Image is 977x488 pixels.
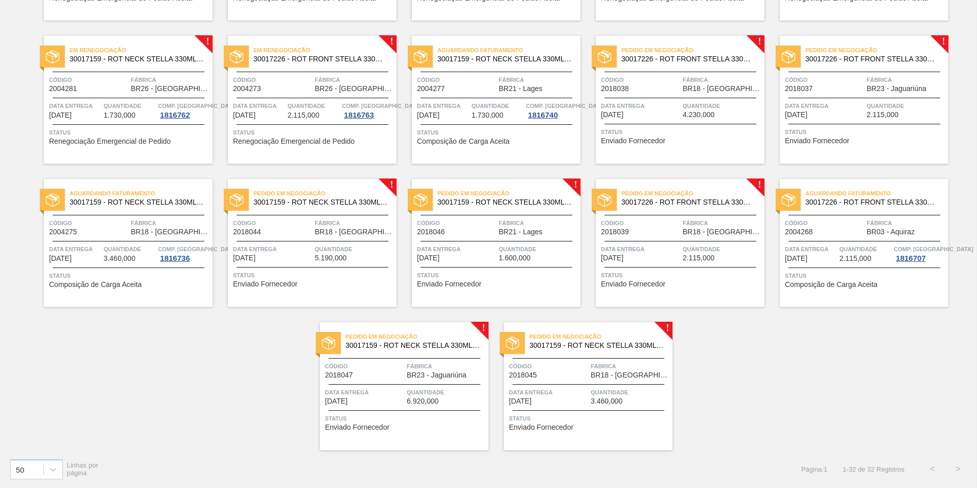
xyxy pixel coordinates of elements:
a: !statusEm renegociação30017159 - ROT NECK STELLA 330ML 429Código2004281FábricaBR26 - [GEOGRAPHIC_... [29,36,213,164]
span: 2018045 [509,371,537,379]
span: Status [233,270,394,280]
span: 2.115,000 [867,111,898,119]
span: Data entrega [233,244,312,254]
span: Quantidade [683,244,762,254]
a: Comp. [GEOGRAPHIC_DATA]1816763 [342,101,394,119]
span: Linhas por página [67,461,99,477]
span: Código [785,218,864,228]
span: Comp. Carga [342,101,421,111]
span: Quantidade [315,244,394,254]
span: Quantidade [288,101,340,111]
span: 30017226 - ROT FRONT STELLA 330ML PM20 429 [805,198,940,206]
span: Fábrica [683,75,762,85]
button: > [945,456,971,482]
a: Comp. [GEOGRAPHIC_DATA]1816762 [158,101,210,119]
span: Código [233,75,312,85]
span: Composição de Carga Aceita [785,281,877,289]
a: !statusPedido em Negociação30017226 - ROT FRONT STELLA 330ML PM20 429Código2018039FábricaBR18 - [... [580,179,764,307]
span: 30017226 - ROT FRONT STELLA 330ML PM20 429 [805,55,940,63]
img: status [46,193,59,207]
span: Composição de Carga Aceita [49,281,142,289]
span: Data entrega [49,244,101,254]
span: Fábrica [499,218,578,228]
span: 2018046 [417,228,445,236]
span: BR18 - Pernambuco [683,85,762,93]
span: Fábrica [591,361,670,371]
span: Aguardando Faturamento [437,45,580,55]
img: status [230,193,243,207]
span: Status [785,127,946,137]
span: Pedido em Negociação [621,45,764,55]
span: Data entrega [785,101,864,111]
span: Código [49,218,128,228]
span: BR23 - Jaguariúna [407,371,467,379]
span: 2.115,000 [683,254,714,262]
span: Pedido em Negociação [345,331,488,342]
span: 2018047 [325,371,353,379]
span: 30017159 - ROT NECK STELLA 330ML 429 [529,342,664,349]
span: 28/09/2025 [601,254,623,262]
span: Data entrega [233,101,285,111]
img: status [414,193,427,207]
span: 1 - 32 de 32 Registros [843,465,904,473]
span: Código [325,361,404,371]
span: Fábrica [867,75,946,85]
span: Código [417,218,496,228]
div: 1816763 [342,111,376,119]
img: status [782,193,795,207]
span: Comp. Carga [158,244,237,254]
span: Fábrica [683,218,762,228]
span: Status [601,270,762,280]
span: Enviado Fornecedor [785,137,849,145]
img: status [506,337,519,350]
span: 30017226 - ROT FRONT STELLA 330ML PM20 429 [621,198,756,206]
div: 1816740 [526,111,560,119]
span: Data entrega [601,101,680,111]
span: 30017159 - ROT NECK STELLA 330ML 429 [253,198,388,206]
span: 2004273 [233,85,261,93]
a: !statusPedido em Negociação30017159 - ROT NECK STELLA 330ML 429Código2018045FábricaBR18 - [GEOGRA... [488,322,672,450]
span: 1.730,000 [104,112,135,119]
span: Status [417,270,578,280]
span: 30017159 - ROT NECK STELLA 330ML 429 [345,342,480,349]
span: Fábrica [315,218,394,228]
a: Comp. [GEOGRAPHIC_DATA]1816707 [894,244,946,262]
span: Código [509,361,588,371]
span: 17/09/2025 [233,112,255,119]
span: Data entrega [325,387,404,397]
span: Quantidade [867,101,946,111]
span: 03/10/2025 [325,397,347,405]
span: Status [49,127,210,138]
span: BR03 - Aquiraz [867,228,915,236]
span: 30017159 - ROT NECK STELLA 330ML 429 [69,55,204,63]
a: !statusPedido em Negociação30017226 - ROT FRONT STELLA 330ML PM20 429Código2018038FábricaBR18 - [... [580,36,764,164]
span: BR23 - Jaguariúna [867,85,926,93]
span: Status [49,271,210,281]
span: Comp. Carga [158,101,237,111]
span: 2018038 [601,85,629,93]
span: 2.115,000 [288,112,319,119]
span: Data entrega [49,101,101,111]
span: Enviado Fornecedor [325,424,389,431]
button: < [920,456,945,482]
span: 30017159 - ROT NECK STELLA 330ML 429 [437,55,572,63]
span: Código [601,75,680,85]
span: 30017159 - ROT NECK STELLA 330ML 429 [437,198,572,206]
span: 22/09/2025 [49,255,72,262]
a: !statusPedido em Negociação30017159 - ROT NECK STELLA 330ML 429Código2018044FábricaBR18 - [GEOGRA... [213,179,397,307]
span: Quantidade [407,387,486,397]
span: 4.230,000 [683,111,714,119]
span: Em renegociação [69,45,213,55]
span: Enviado Fornecedor [417,280,481,288]
span: 2004281 [49,85,77,93]
span: 30017159 - ROT NECK STELLA 330ML 429 [69,198,204,206]
span: 2018039 [601,228,629,236]
span: Pedido em Negociação [437,188,580,198]
span: 2004275 [49,228,77,236]
span: BR26 - Uberlândia [315,85,394,93]
span: BR18 - Pernambuco [131,228,210,236]
img: status [782,50,795,63]
span: Fábrica [867,218,946,228]
span: Pedido em Negociação [253,188,397,198]
span: Quantidade [683,101,762,111]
